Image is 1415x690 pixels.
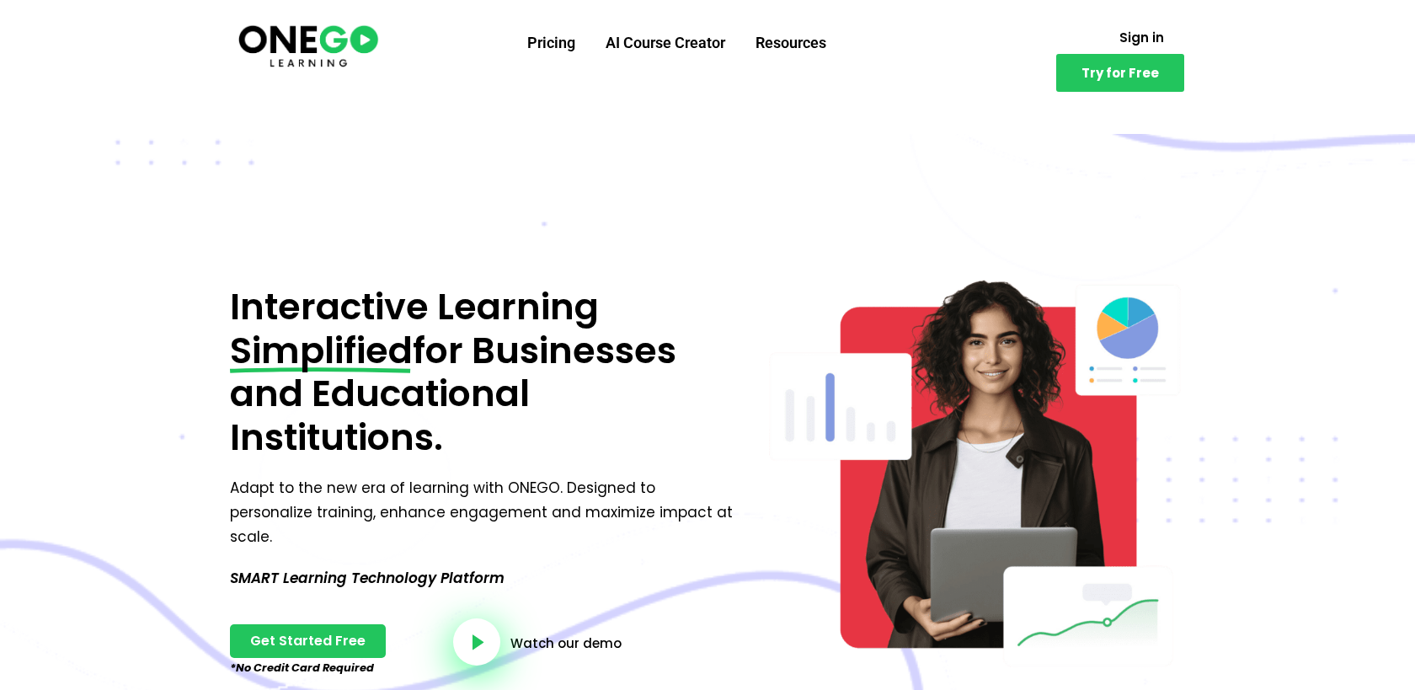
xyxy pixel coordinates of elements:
[230,281,599,332] span: Interactive Learning
[453,618,500,666] a: video-button
[1081,67,1159,79] span: Try for Free
[1099,21,1184,54] a: Sign in
[230,329,413,373] span: Simplified
[1056,54,1184,92] a: Try for Free
[230,660,374,676] em: *No Credit Card Required
[740,21,841,65] a: Resources
[230,566,740,591] p: SMART Learning Technology Platform
[512,21,590,65] a: Pricing
[590,21,740,65] a: AI Course Creator
[230,476,740,549] p: Adapt to the new era of learning with ONEGO. Designed to personalize training, enhance engagement...
[250,634,366,648] span: Get Started Free
[230,624,386,658] a: Get Started Free
[1119,31,1164,44] span: Sign in
[230,325,676,463] span: for Businesses and Educational Institutions.
[510,637,622,650] a: Watch our demo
